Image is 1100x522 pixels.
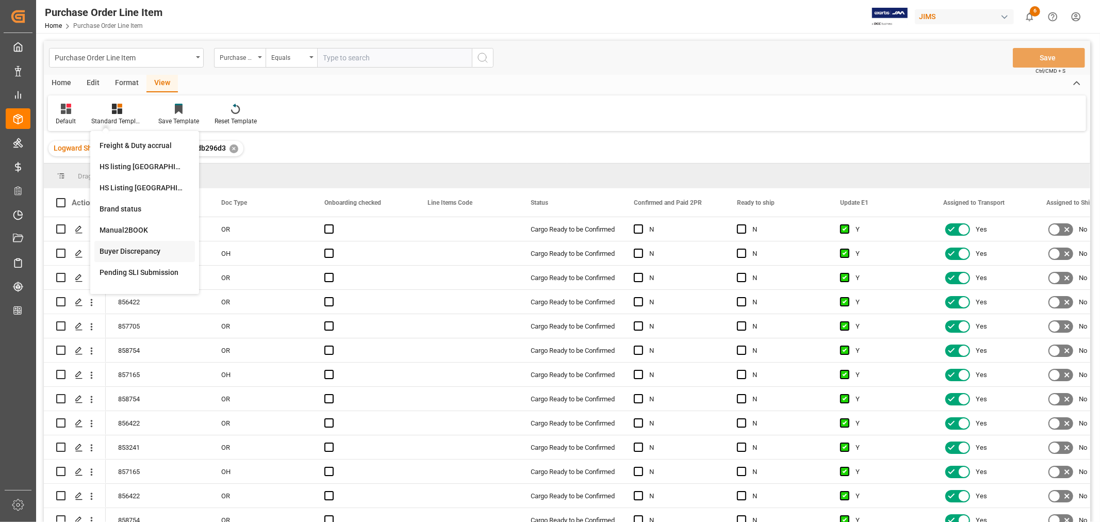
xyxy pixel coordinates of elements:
div: 857165 [106,460,209,483]
span: Doc Type [221,199,247,206]
div: Press SPACE to select this row. [44,338,106,363]
span: No [1079,266,1087,290]
div: Press SPACE to select this row. [44,435,106,460]
span: Yes [976,484,987,508]
div: OR [209,387,312,411]
div: Cargo Ready to be Confirmed [531,339,609,363]
div: Press SPACE to select this row. [44,363,106,387]
button: show 6 new notifications [1018,5,1041,28]
div: Cargo Ready to be Confirmed [531,315,609,338]
div: Y [856,412,918,435]
div: Pending SLI Submission [100,267,190,278]
div: N [649,218,712,241]
span: Yes [976,412,987,435]
div: 856422 [106,290,209,314]
div: Y [856,484,918,508]
div: Default [56,117,76,126]
div: N [649,266,712,290]
div: Press SPACE to select this row. [44,411,106,435]
div: Cargo Ready to be Confirmed [531,460,609,484]
span: 4bdf5db296d3 [178,144,226,152]
div: Edit [79,75,107,92]
span: Confirmed and Paid 2PR [634,199,702,206]
div: Cargo Ready to be Confirmed [531,363,609,387]
div: Press SPACE to select this row. [44,460,106,484]
div: 856422 [106,411,209,435]
div: OH [209,460,312,483]
div: N [649,242,712,266]
span: Assigned to Transport [943,199,1005,206]
div: Y [856,460,918,484]
div: Purchase Order Number [220,51,255,62]
div: Cargo Ready to be Confirmed [531,387,609,411]
div: Cargo Ready to be Confirmed [531,242,609,266]
div: Format [107,75,146,92]
div: OR [209,314,312,338]
span: Yes [976,315,987,338]
div: N [752,242,815,266]
span: No [1079,339,1087,363]
div: OR [209,411,312,435]
div: N [649,387,712,411]
div: Y [856,266,918,290]
div: N [649,436,712,460]
span: No [1079,315,1087,338]
div: Action [72,198,94,207]
div: Press SPACE to select this row. [44,387,106,411]
span: Line Items Code [428,199,472,206]
div: ✕ [229,144,238,153]
span: No [1079,436,1087,460]
div: N [649,460,712,484]
span: Yes [976,218,987,241]
span: Drag here to set row groups [78,172,158,180]
button: Save [1013,48,1085,68]
div: Press SPACE to select this row. [44,217,106,241]
span: Yes [976,460,987,484]
div: OR [209,484,312,508]
div: HS Listing [GEOGRAPHIC_DATA] [100,183,190,193]
div: Save Template [158,117,199,126]
span: Yes [976,363,987,387]
span: Status [531,199,548,206]
span: 6 [1030,6,1040,17]
span: No [1079,290,1087,314]
div: N [752,436,815,460]
div: N [752,290,815,314]
div: Y [856,387,918,411]
div: N [752,460,815,484]
div: Standard Templates [91,117,143,126]
div: Y [856,436,918,460]
div: 853241 [106,435,209,459]
div: N [752,363,815,387]
div: N [752,218,815,241]
div: Y [856,290,918,314]
a: Home [45,22,62,29]
div: Manual2BOOK [100,225,190,236]
div: N [649,315,712,338]
div: Equals [271,51,306,62]
span: Yes [976,242,987,266]
div: Y [856,339,918,363]
div: Purchase Order Line Item [55,51,192,63]
span: No [1079,363,1087,387]
div: 856422 [106,484,209,508]
div: N [752,484,815,508]
div: Press SPACE to select this row. [44,290,106,314]
span: Yes [976,339,987,363]
div: Y [856,363,918,387]
div: JIMS [915,9,1014,24]
span: Ctrl/CMD + S [1036,67,1065,75]
span: No [1079,242,1087,266]
div: N [649,484,712,508]
div: Cargo Ready to be Confirmed [531,218,609,241]
span: No [1079,484,1087,508]
div: Y [856,315,918,338]
div: Purchase Order Line Item [45,5,162,20]
div: 858754 [106,338,209,362]
div: Press SPACE to select this row. [44,484,106,508]
div: N [649,412,712,435]
div: Cargo Ready to be Confirmed [531,266,609,290]
span: No [1079,387,1087,411]
span: No [1079,460,1087,484]
span: Logward Shipment Reference [54,144,151,152]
